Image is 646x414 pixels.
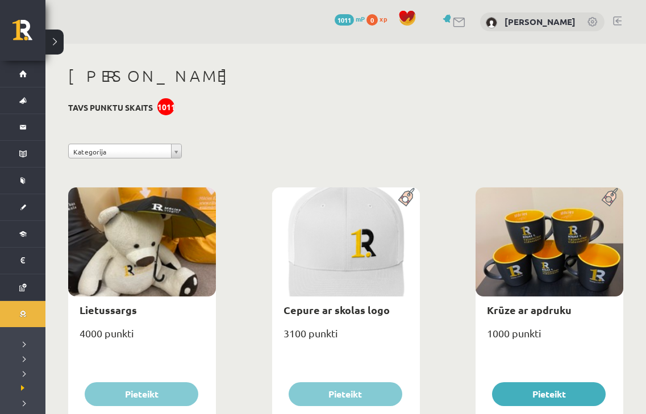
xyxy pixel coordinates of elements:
button: Pieteikt [85,382,198,406]
span: xp [380,14,387,23]
a: Cepure ar skolas logo [284,303,390,316]
div: 1011 [157,98,174,115]
button: Pieteikt [289,382,402,406]
h1: [PERSON_NAME] [68,66,623,86]
div: 4000 punkti [68,324,216,352]
a: Kategorija [68,144,182,158]
div: 1000 punkti [476,324,623,352]
div: 3100 punkti [272,324,420,352]
span: Kategorija [73,144,166,159]
a: 1011 mP [335,14,365,23]
button: Pieteikt [492,382,606,406]
span: 1011 [335,14,354,26]
a: Lietussargs [80,303,137,316]
img: Tomass Šaicāns [486,17,497,28]
img: Populāra prece [598,187,623,207]
a: [PERSON_NAME] [505,16,576,27]
img: Populāra prece [394,187,420,207]
span: mP [356,14,365,23]
a: Rīgas 1. Tālmācības vidusskola [12,20,45,48]
a: 0 xp [366,14,393,23]
a: Krūze ar apdruku [487,303,572,316]
h3: Tavs punktu skaits [68,103,153,112]
span: 0 [366,14,378,26]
